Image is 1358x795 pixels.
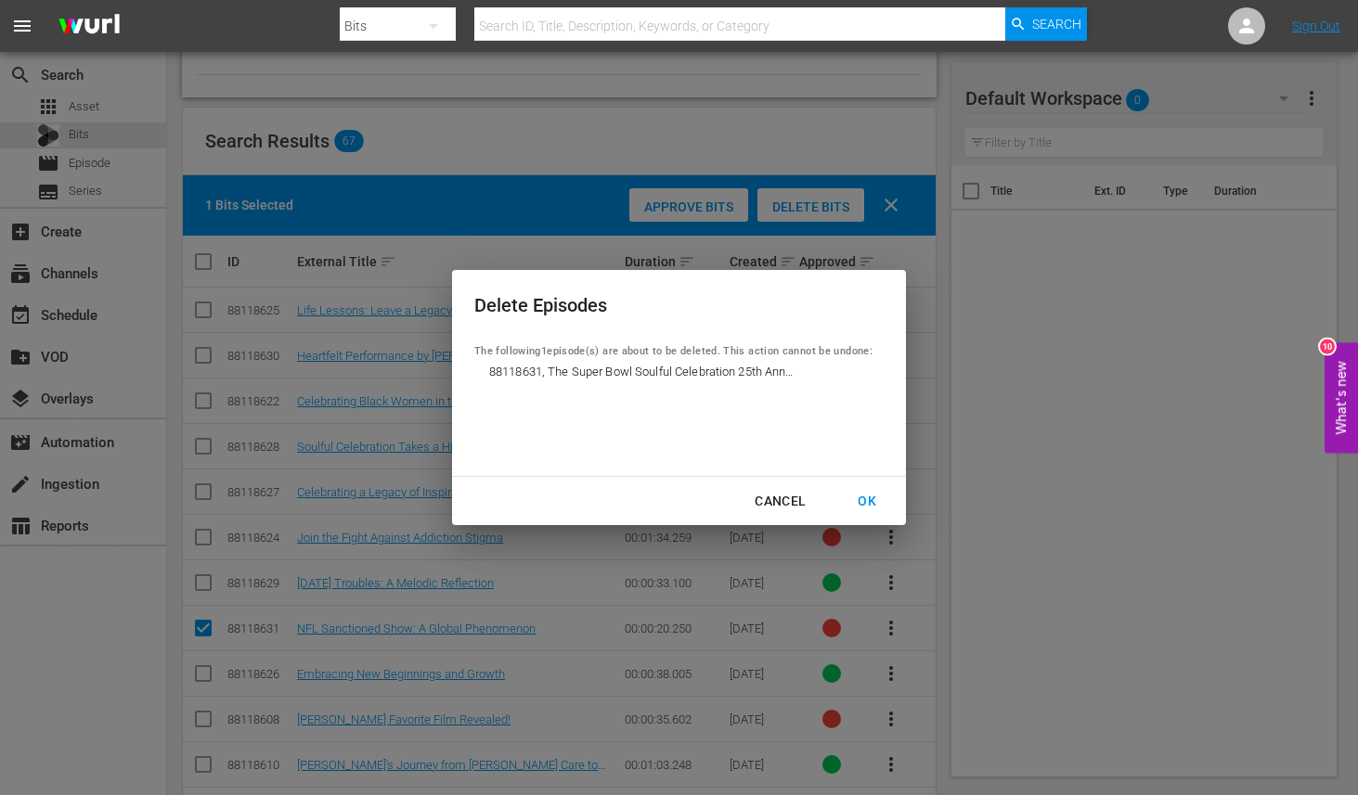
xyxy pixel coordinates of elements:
[835,484,899,519] button: OK
[843,490,891,513] div: OK
[1325,342,1358,453] button: Open Feedback Widget
[1032,7,1081,41] span: Search
[732,484,828,519] button: Cancel
[11,15,33,37] span: menu
[1292,19,1340,33] a: Sign Out
[740,490,821,513] div: Cancel
[474,343,873,360] p: The following 1 episode(s) are about to be deleted. This action cannot be undone:
[1320,339,1335,353] div: 10
[489,363,794,381] span: 88118631, The Super Bowl Soulful Celebration 25th Anniversary
[474,292,873,319] div: Delete Episodes
[45,5,134,48] img: ans4CAIJ8jUAAAAAAAAAAAAAAAAAAAAAAAAgQb4GAAAAAAAAAAAAAAAAAAAAAAAAJMjXAAAAAAAAAAAAAAAAAAAAAAAAgAT5G...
